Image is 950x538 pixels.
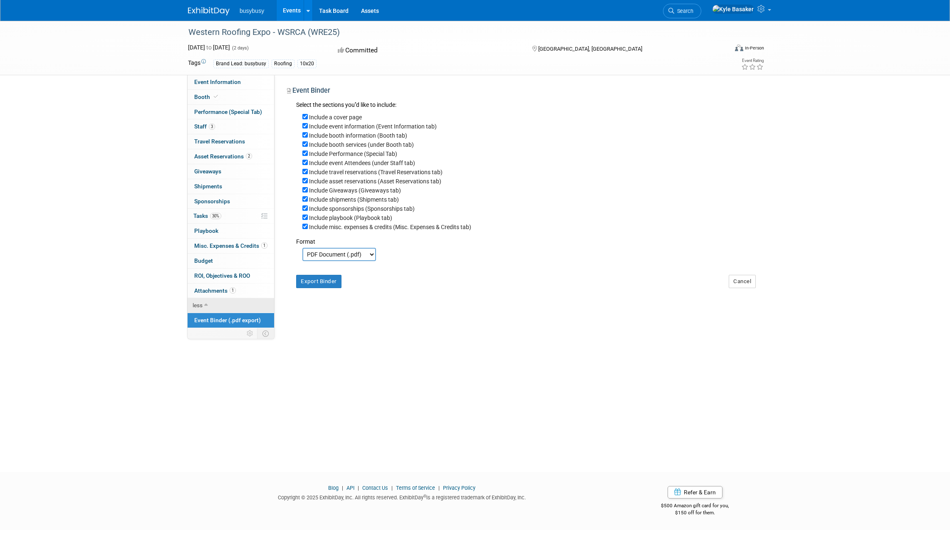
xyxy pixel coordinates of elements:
a: Search [663,4,701,18]
span: busybusy [240,7,264,14]
span: 30% [210,213,221,219]
td: Personalize Event Tab Strip [243,328,257,339]
label: Include asset reservations (Asset Reservations tab) [309,178,441,185]
span: to [205,44,213,51]
td: Tags [188,59,206,68]
div: 10x20 [297,59,317,68]
span: [DATE] [DATE] [188,44,230,51]
span: Sponsorships [194,198,230,205]
span: | [340,485,345,491]
span: Misc. Expenses & Credits [194,242,267,249]
label: Include misc. expenses & credits (Misc. Expenses & Credits tab) [309,224,471,230]
label: Include event information (Event Information tab) [309,123,437,130]
span: 3 [209,123,215,130]
sup: ® [423,494,426,499]
a: Tasks30% [188,209,274,223]
span: Event Binder (.pdf export) [194,317,261,323]
span: | [436,485,442,491]
div: Roofing [272,59,294,68]
img: Format-Inperson.png [735,44,743,51]
label: Include Giveaways (Giveaways tab) [309,187,401,194]
a: Performance (Special Tab) [188,105,274,119]
a: Booth [188,90,274,104]
div: $150 off for them. [628,509,762,516]
span: [GEOGRAPHIC_DATA], [GEOGRAPHIC_DATA] [538,46,642,52]
span: 1 [261,242,267,249]
span: ROI, Objectives & ROO [194,272,250,279]
span: Booth [194,94,220,100]
a: Playbook [188,224,274,238]
button: Cancel [729,275,756,288]
label: Include a cover page [309,114,362,121]
label: Include playbook (Playbook tab) [309,215,392,221]
div: In-Person [745,45,764,51]
span: | [389,485,395,491]
img: Kyle Basaker [712,5,754,14]
a: Misc. Expenses & Credits1 [188,239,274,253]
a: Contact Us [362,485,388,491]
span: | [356,485,361,491]
label: Include shipments (Shipments tab) [309,196,399,203]
label: Include Performance (Special Tab) [309,151,397,157]
div: Copyright © 2025 ExhibitDay, Inc. All rights reserved. ExhibitDay is a registered trademark of Ex... [188,492,616,501]
span: less [193,302,203,308]
span: Shipments [194,183,222,190]
span: 2 [246,153,252,159]
div: Format [296,231,756,246]
div: Committed [335,43,519,58]
div: Select the sections you''d like to include: [296,101,756,110]
div: Event Binder [287,86,756,98]
span: 1 [230,287,236,294]
div: Event Rating [741,59,764,63]
a: Refer & Earn [668,486,722,499]
span: Budget [194,257,213,264]
span: Attachments [194,287,236,294]
button: Export Binder [296,275,341,288]
span: Search [674,8,693,14]
a: Event Binder (.pdf export) [188,313,274,328]
a: less [188,298,274,313]
a: Giveaways [188,164,274,179]
span: Tasks [193,212,221,219]
a: Attachments1 [188,284,274,298]
a: Privacy Policy [443,485,475,491]
span: Staff [194,123,215,130]
label: Include sponsorships (Sponsorships tab) [309,205,415,212]
img: ExhibitDay [188,7,230,15]
span: Playbook [194,227,218,234]
a: Staff3 [188,119,274,134]
td: Toggle Event Tabs [257,328,275,339]
label: Include booth information (Booth tab) [309,132,407,139]
span: (2 days) [231,45,249,51]
a: Travel Reservations [188,134,274,149]
a: API [346,485,354,491]
a: Event Information [188,75,274,89]
a: Blog [328,485,339,491]
a: Asset Reservations2 [188,149,274,164]
div: Western Roofing Expo - WSRCA (WRE25) [186,25,715,40]
label: Include travel reservations (Travel Reservations tab) [309,169,443,175]
div: $500 Amazon gift card for you, [628,497,762,516]
span: Travel Reservations [194,138,245,145]
a: Terms of Service [396,485,435,491]
div: Event Format [678,43,764,56]
span: Giveaways [194,168,221,175]
a: Shipments [188,179,274,194]
label: Include booth services (under Booth tab) [309,141,414,148]
div: Brand Lead: busybusy [213,59,269,68]
a: Sponsorships [188,194,274,209]
label: Include event Attendees (under Staff tab) [309,160,415,166]
span: Event Information [194,79,241,85]
span: Performance (Special Tab) [194,109,262,115]
span: Asset Reservations [194,153,252,160]
a: Budget [188,254,274,268]
a: ROI, Objectives & ROO [188,269,274,283]
i: Booth reservation complete [214,94,218,99]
